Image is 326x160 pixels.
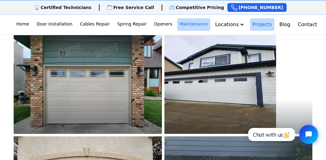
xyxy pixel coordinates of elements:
[78,18,112,31] a: Cables Repair
[14,34,162,134] img: Prime garage doors repair and installation
[115,18,149,31] a: Spring Repair
[177,18,210,31] a: Maintenance
[176,4,224,11] p: Competitive Pricing
[250,18,275,31] a: Projects
[164,34,276,134] img: Prime garage doors repair and installation
[213,18,248,31] button: Locations
[14,18,32,31] a: Home
[151,18,175,31] a: Openers
[241,120,323,149] iframe: Tidio Chat
[34,18,75,31] a: Door Installation
[295,18,319,31] a: Contact
[41,4,92,11] p: Certified Technicians
[227,3,287,12] a: [PHONE_NUMBER]
[277,18,293,31] a: Blog
[113,4,154,11] p: Free Service Call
